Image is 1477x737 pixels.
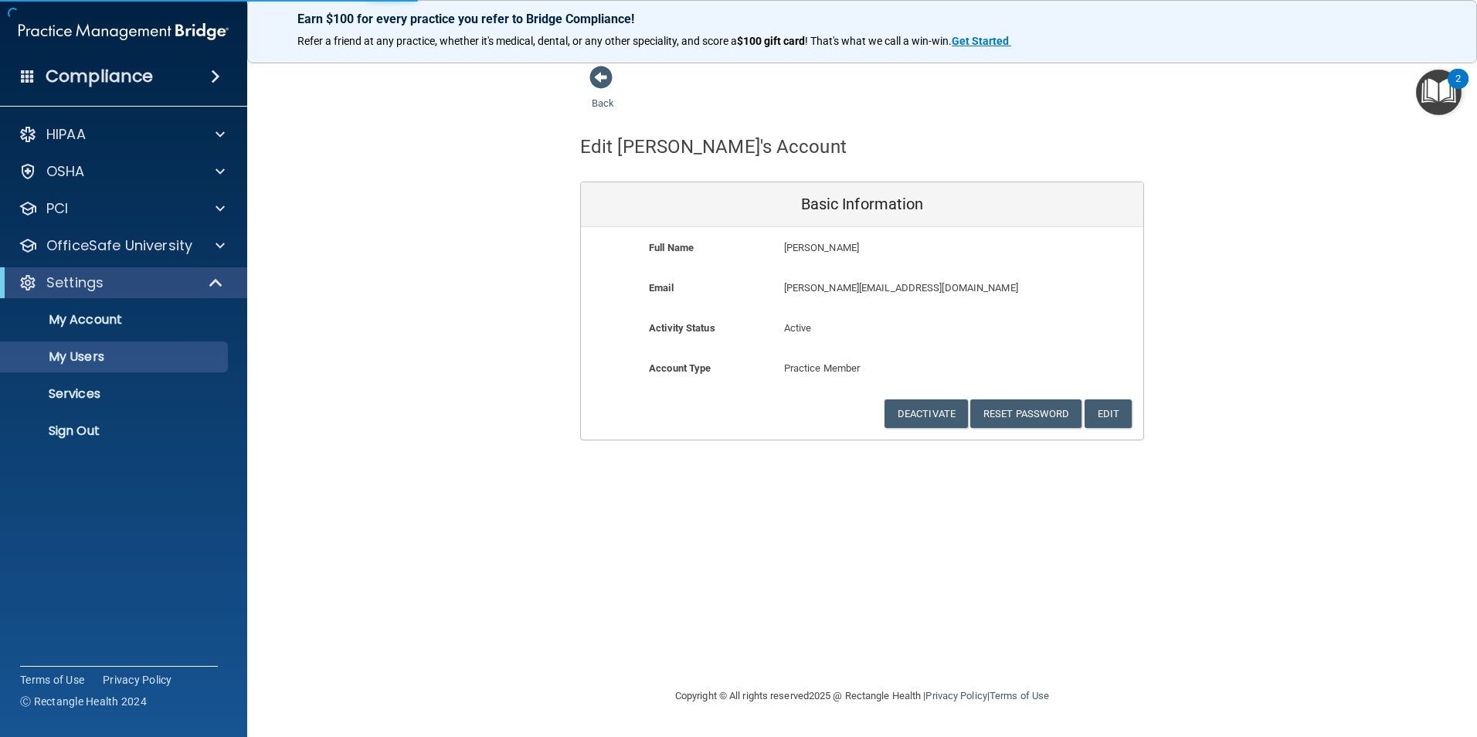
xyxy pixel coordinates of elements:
a: Privacy Policy [103,672,172,688]
button: Open Resource Center, 2 new notifications [1416,70,1462,115]
div: Copyright © All rights reserved 2025 @ Rectangle Health | | [580,671,1144,721]
span: Ⓒ Rectangle Health 2024 [20,694,147,709]
a: Back [592,79,614,109]
div: 2 [1455,79,1461,99]
b: Full Name [649,242,694,253]
p: PCI [46,199,68,218]
h4: Compliance [46,66,153,87]
a: Terms of Use [20,672,84,688]
button: Deactivate [885,399,968,428]
p: Settings [46,273,104,292]
span: Refer a friend at any practice, whether it's medical, dental, or any other speciality, and score a [297,35,737,47]
img: PMB logo [19,16,229,47]
b: Activity Status [649,322,715,334]
a: HIPAA [19,125,225,144]
p: HIPAA [46,125,86,144]
strong: Get Started [952,35,1009,47]
b: Email [649,282,674,294]
h4: Edit [PERSON_NAME]'s Account [580,137,847,157]
a: OfficeSafe University [19,236,225,255]
div: Basic Information [581,182,1143,227]
p: Earn $100 for every practice you refer to Bridge Compliance! [297,12,1427,26]
p: Active [784,319,941,338]
a: PCI [19,199,225,218]
p: [PERSON_NAME] [784,239,1031,257]
a: Terms of Use [990,690,1049,701]
p: My Users [10,349,221,365]
p: [PERSON_NAME][EMAIL_ADDRESS][DOMAIN_NAME] [784,279,1031,297]
p: Services [10,386,221,402]
p: Practice Member [784,359,941,378]
a: OSHA [19,162,225,181]
p: OfficeSafe University [46,236,192,255]
a: Privacy Policy [925,690,986,701]
button: Reset Password [970,399,1081,428]
button: Edit [1085,399,1132,428]
b: Account Type [649,362,711,374]
p: OSHA [46,162,85,181]
strong: $100 gift card [737,35,805,47]
span: ! That's what we call a win-win. [805,35,952,47]
p: Sign Out [10,423,221,439]
a: Get Started [952,35,1011,47]
p: My Account [10,312,221,328]
a: Settings [19,273,224,292]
